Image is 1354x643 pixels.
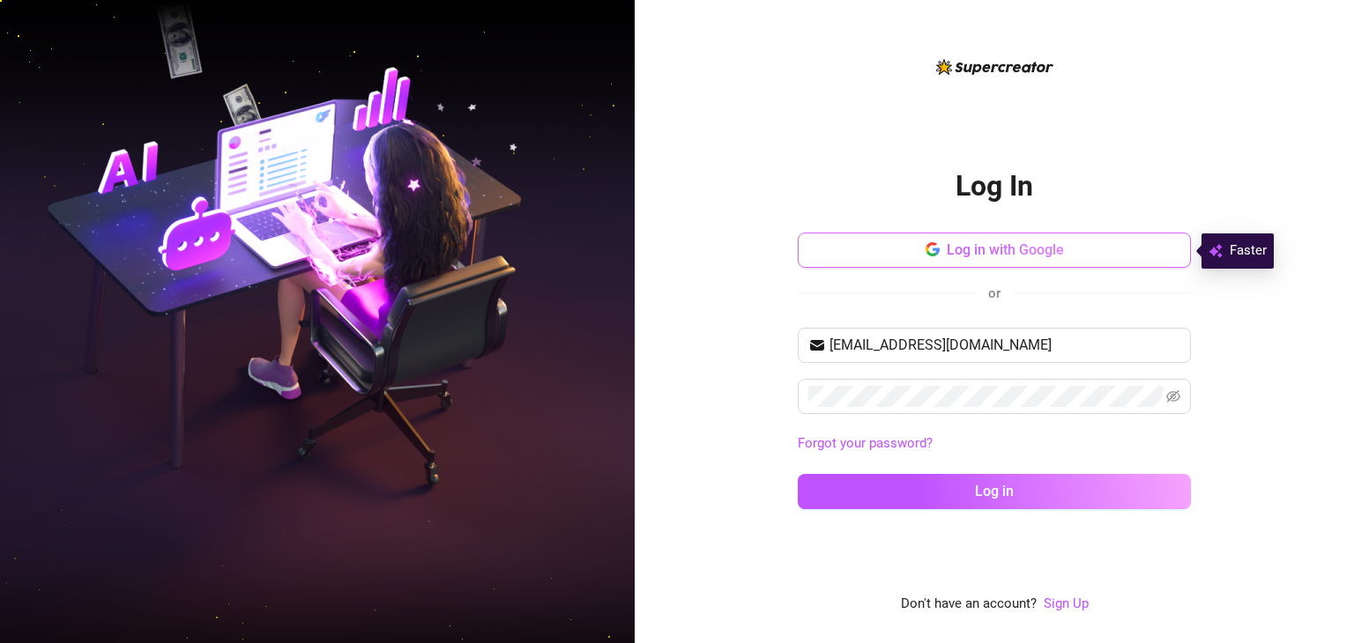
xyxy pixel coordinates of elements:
[975,483,1014,499] span: Log in
[798,233,1191,268] button: Log in with Google
[830,335,1180,356] input: Your email
[901,594,1037,615] span: Don't have an account?
[988,285,1001,301] span: or
[1209,240,1223,262] img: svg%3e
[798,433,1191,455] a: Forgot your password?
[1166,389,1180,403] span: eye-invisible
[1044,594,1089,615] a: Sign Up
[798,474,1191,509] button: Log in
[1230,240,1267,262] span: Faster
[798,435,933,451] a: Forgot your password?
[1044,595,1089,611] a: Sign Up
[947,241,1064,258] span: Log in with Google
[936,59,1053,75] img: logo-BBDzfeDw.svg
[956,168,1033,204] h2: Log In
